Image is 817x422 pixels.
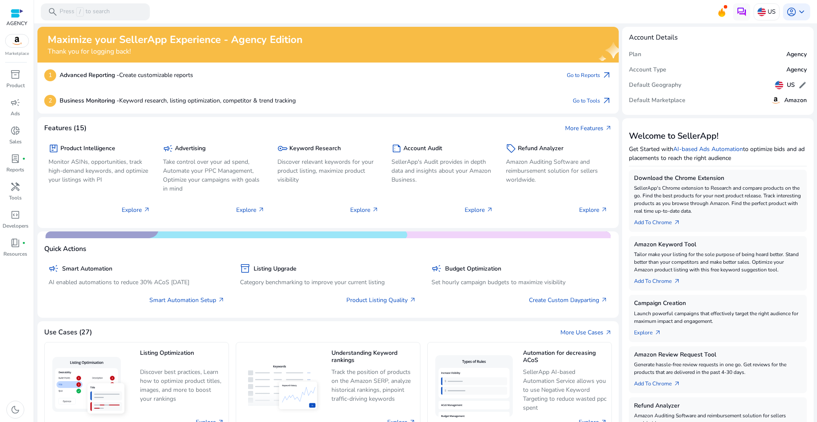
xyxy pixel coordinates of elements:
p: Monitor ASINs, opportunities, track high-demand keywords, and optimize your listings with PI [49,157,150,184]
span: arrow_outward [486,206,493,213]
span: arrow_outward [674,278,680,285]
h4: Features (15) [44,124,86,132]
span: donut_small [10,125,20,136]
h5: Understanding Keyword rankings [331,350,416,365]
p: Create customizable reports [60,71,193,80]
span: arrow_outward [218,297,225,303]
span: package [49,143,59,154]
p: 1 [44,69,56,81]
span: arrow_outward [601,297,608,303]
span: lab_profile [10,154,20,164]
h5: Default Geography [629,82,681,89]
p: Resources [3,250,27,258]
span: inventory_2 [240,263,250,274]
h5: Smart Automation [62,265,112,273]
span: campaign [10,97,20,108]
a: Smart Automation Setup [149,296,225,305]
b: Business Monitoring - [60,97,119,105]
p: Press to search [60,7,110,17]
a: Add To Chrome [634,376,687,388]
p: Launch powerful campaigns that effectively target the right audience for maximum impact and engag... [634,310,802,325]
h5: Amazon Review Request Tool [634,351,802,359]
p: Product [6,82,25,89]
span: campaign [431,263,442,274]
p: Explore [465,205,493,214]
span: handyman [10,182,20,192]
p: Explore [579,205,608,214]
p: Reports [6,166,24,174]
p: Take control over your ad spend, Automate your PPC Management, Optimize your campaigns with goals... [163,157,265,193]
p: Set hourly campaign budgets to maximize visibility [431,278,608,287]
span: inventory_2 [10,69,20,80]
p: Keyword research, listing optimization, competitor & trend tracking [60,96,296,105]
h4: Use Cases (27) [44,328,92,336]
h5: Listing Upgrade [254,265,297,273]
img: us.svg [757,8,766,16]
img: Understanding Keyword rankings [240,359,325,417]
p: Get Started with to optimize bids and ad placements to reach the right audience [629,145,807,163]
p: Tailor make your listing for the sole purpose of being heard better. Stand better than your compe... [634,251,802,274]
h5: Budget Optimization [445,265,501,273]
span: / [76,7,84,17]
a: Explorearrow_outward [634,325,668,337]
span: code_blocks [10,210,20,220]
p: AI enabled automations to reduce 30% ACoS [DATE] [49,278,225,287]
a: Product Listing Quality [346,296,416,305]
p: Tools [9,194,22,202]
h5: Refund Analyzer [634,402,802,410]
a: Go to Reportsarrow_outward [567,69,612,81]
h5: Amazon [784,97,807,104]
h5: Account Type [629,66,666,74]
a: More Featuresarrow_outward [565,124,612,133]
span: keyboard_arrow_down [797,7,807,17]
h5: Agency [786,66,807,74]
p: Discover relevant keywords for your product listing, maximize product visibility [277,157,379,184]
p: Category benchmarking to improve your current listing [240,278,416,287]
span: fiber_manual_record [22,157,26,160]
img: amazon.svg [6,34,29,47]
a: More Use Casesarrow_outward [560,328,612,337]
h4: Thank you for logging back! [48,48,303,56]
p: Developers [3,222,29,230]
h4: Quick Actions [44,245,86,253]
span: arrow_outward [372,206,379,213]
img: amazon.svg [771,95,781,105]
h5: Product Intelligence [60,145,115,152]
p: SellerApp's Chrome extension to Research and compare products on the go. Find the best products f... [634,184,802,215]
span: arrow_outward [605,329,612,336]
h5: Download the Chrome Extension [634,175,802,182]
span: campaign [49,263,59,274]
h5: Default Marketplace [629,97,686,104]
span: fiber_manual_record [22,241,26,245]
h2: Maximize your SellerApp Experience - Agency Edition [48,34,303,46]
p: SellerApp's Audit provides in depth data and insights about your Amazon Business. [391,157,493,184]
span: key [277,143,288,154]
h5: Plan [629,51,641,58]
p: Explore [122,205,150,214]
h5: Automation for decreasing ACoS [523,350,607,365]
h5: Account Audit [403,145,442,152]
p: SellerApp AI-based Automation Service allows you to use Negative Keyword Targeting to reduce wast... [523,368,607,412]
p: Discover best practices, Learn how to optimize product titles, images, and more to boost your ran... [140,368,224,404]
img: us.svg [775,81,783,89]
a: Go to Toolsarrow_outward [573,95,612,107]
h5: Agency [786,51,807,58]
p: Explore [350,205,379,214]
span: summarize [391,143,402,154]
p: Ads [11,110,20,117]
p: 2 [44,95,56,107]
a: Add To Chrome [634,215,687,227]
a: AI-based Ads Automation [673,145,743,153]
span: account_circle [786,7,797,17]
span: arrow_outward [674,380,680,387]
h5: Amazon Keyword Tool [634,241,802,248]
p: Marketplace [5,51,29,57]
span: edit [798,81,807,89]
span: dark_mode [10,405,20,415]
span: campaign [163,143,173,154]
h5: US [787,82,795,89]
span: arrow_outward [601,206,608,213]
a: Create Custom Dayparting [529,296,608,305]
h5: Campaign Creation [634,300,802,307]
a: Add To Chrome [634,274,687,285]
